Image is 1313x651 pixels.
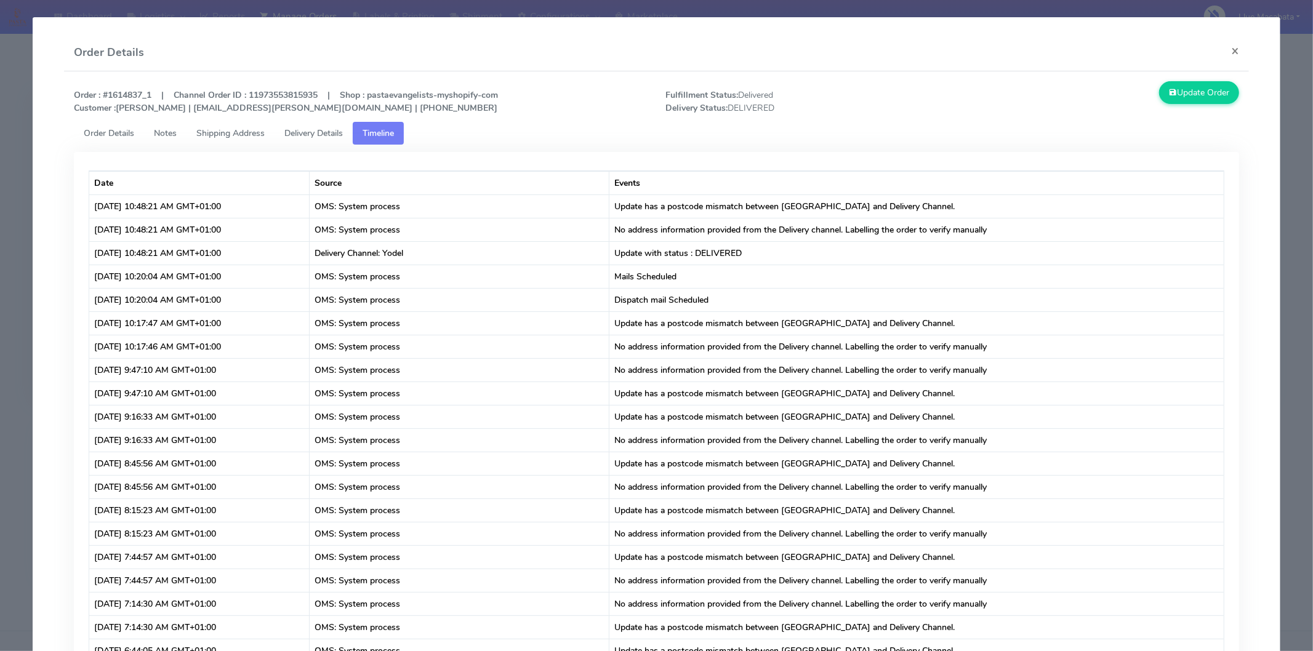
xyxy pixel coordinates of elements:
[609,265,1224,288] td: Mails Scheduled
[89,358,310,381] td: [DATE] 9:47:10 AM GMT+01:00
[665,102,728,114] strong: Delivery Status:
[310,218,609,241] td: OMS: System process
[609,428,1224,452] td: No address information provided from the Delivery channel. Labelling the order to verify manually
[310,194,609,218] td: OMS: System process
[89,545,310,569] td: [DATE] 7:44:57 AM GMT+01:00
[310,545,609,569] td: OMS: System process
[89,452,310,475] td: [DATE] 8:45:56 AM GMT+01:00
[609,475,1224,498] td: No address information provided from the Delivery channel. Labelling the order to verify manually
[89,592,310,615] td: [DATE] 7:14:30 AM GMT+01:00
[310,452,609,475] td: OMS: System process
[609,545,1224,569] td: Update has a postcode mismatch between [GEOGRAPHIC_DATA] and Delivery Channel.
[609,241,1224,265] td: Update with status : DELIVERED
[310,498,609,522] td: OMS: System process
[89,194,310,218] td: [DATE] 10:48:21 AM GMT+01:00
[89,498,310,522] td: [DATE] 8:15:23 AM GMT+01:00
[89,428,310,452] td: [DATE] 9:16:33 AM GMT+01:00
[89,241,310,265] td: [DATE] 10:48:21 AM GMT+01:00
[89,335,310,358] td: [DATE] 10:17:46 AM GMT+01:00
[310,265,609,288] td: OMS: System process
[310,288,609,311] td: OMS: System process
[609,381,1224,405] td: Update has a postcode mismatch between [GEOGRAPHIC_DATA] and Delivery Channel.
[310,522,609,545] td: OMS: System process
[74,44,144,61] h4: Order Details
[89,381,310,405] td: [DATE] 9:47:10 AM GMT+01:00
[609,194,1224,218] td: Update has a postcode mismatch between [GEOGRAPHIC_DATA] and Delivery Channel.
[1221,34,1249,67] button: Close
[310,171,609,194] th: Source
[89,569,310,592] td: [DATE] 7:44:57 AM GMT+01:00
[310,381,609,405] td: OMS: System process
[310,428,609,452] td: OMS: System process
[609,569,1224,592] td: No address information provided from the Delivery channel. Labelling the order to verify manually
[609,358,1224,381] td: No address information provided from the Delivery channel. Labelling the order to verify manually
[74,122,1239,145] ul: Tabs
[89,171,310,194] th: Date
[284,127,343,139] span: Delivery Details
[89,522,310,545] td: [DATE] 8:15:23 AM GMT+01:00
[89,265,310,288] td: [DATE] 10:20:04 AM GMT+01:00
[310,592,609,615] td: OMS: System process
[84,127,134,139] span: Order Details
[310,335,609,358] td: OMS: System process
[310,311,609,335] td: OMS: System process
[609,171,1224,194] th: Events
[89,288,310,311] td: [DATE] 10:20:04 AM GMT+01:00
[89,405,310,428] td: [DATE] 9:16:33 AM GMT+01:00
[609,288,1224,311] td: Dispatch mail Scheduled
[609,452,1224,475] td: Update has a postcode mismatch between [GEOGRAPHIC_DATA] and Delivery Channel.
[609,592,1224,615] td: No address information provided from the Delivery channel. Labelling the order to verify manually
[609,405,1224,428] td: Update has a postcode mismatch between [GEOGRAPHIC_DATA] and Delivery Channel.
[74,102,116,114] strong: Customer :
[310,569,609,592] td: OMS: System process
[196,127,265,139] span: Shipping Address
[609,218,1224,241] td: No address information provided from the Delivery channel. Labelling the order to verify manually
[1159,81,1239,104] button: Update Order
[310,241,609,265] td: Delivery Channel: Yodel
[609,522,1224,545] td: No address information provided from the Delivery channel. Labelling the order to verify manually
[310,475,609,498] td: OMS: System process
[89,615,310,639] td: [DATE] 7:14:30 AM GMT+01:00
[89,218,310,241] td: [DATE] 10:48:21 AM GMT+01:00
[310,358,609,381] td: OMS: System process
[310,615,609,639] td: OMS: System process
[665,89,738,101] strong: Fulfillment Status:
[89,475,310,498] td: [DATE] 8:45:56 AM GMT+01:00
[656,89,952,114] span: Delivered DELIVERED
[310,405,609,428] td: OMS: System process
[609,311,1224,335] td: Update has a postcode mismatch between [GEOGRAPHIC_DATA] and Delivery Channel.
[74,89,498,114] strong: Order : #1614837_1 | Channel Order ID : 11973553815935 | Shop : pastaevangelists-myshopify-com [P...
[89,311,310,335] td: [DATE] 10:17:47 AM GMT+01:00
[609,335,1224,358] td: No address information provided from the Delivery channel. Labelling the order to verify manually
[363,127,394,139] span: Timeline
[609,498,1224,522] td: Update has a postcode mismatch between [GEOGRAPHIC_DATA] and Delivery Channel.
[154,127,177,139] span: Notes
[609,615,1224,639] td: Update has a postcode mismatch between [GEOGRAPHIC_DATA] and Delivery Channel.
